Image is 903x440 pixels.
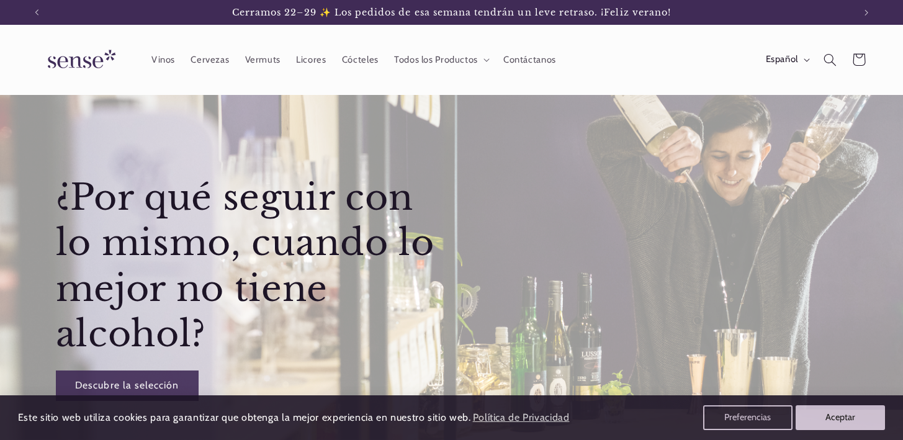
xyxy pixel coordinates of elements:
[245,54,281,66] span: Vermuts
[296,54,326,66] span: Licores
[815,45,844,74] summary: Búsqueda
[503,54,556,66] span: Contáctanos
[232,7,671,18] span: Cerramos 22–29 ✨ Los pedidos de esa semana tendrán un leve retraso. ¡Feliz verano!
[191,54,229,66] span: Cervezas
[18,411,471,423] span: Este sitio web utiliza cookies para garantizar que obtenga la mejor experiencia en nuestro sitio ...
[237,46,289,73] a: Vermuts
[33,42,126,78] img: Sense
[55,175,453,357] h2: ¿Por qué seguir con lo mismo, cuando lo mejor no tiene alcohol?
[758,47,815,72] button: Español
[386,46,495,73] summary: Todos los Productos
[394,54,478,66] span: Todos los Productos
[342,54,379,66] span: Cócteles
[470,407,571,429] a: Política de Privacidad (opens in a new tab)
[334,46,386,73] a: Cócteles
[796,405,885,430] button: Aceptar
[495,46,564,73] a: Contáctanos
[55,370,198,401] a: Descubre la selección
[766,53,798,66] span: Español
[289,46,335,73] a: Licores
[183,46,237,73] a: Cervezas
[703,405,793,430] button: Preferencias
[143,46,182,73] a: Vinos
[28,37,131,83] a: Sense
[151,54,175,66] span: Vinos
